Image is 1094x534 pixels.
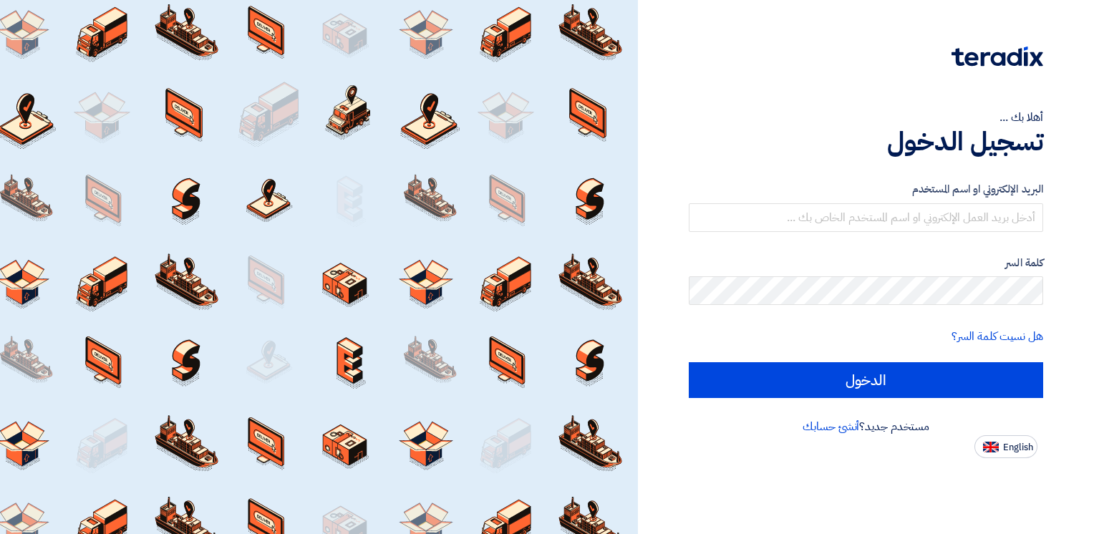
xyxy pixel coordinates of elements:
[689,255,1043,271] label: كلمة السر
[952,328,1043,345] a: هل نسيت كلمة السر؟
[983,442,999,452] img: en-US.png
[952,47,1043,67] img: Teradix logo
[803,418,859,435] a: أنشئ حسابك
[689,362,1043,398] input: الدخول
[689,203,1043,232] input: أدخل بريد العمل الإلكتروني او اسم المستخدم الخاص بك ...
[689,126,1043,157] h1: تسجيل الدخول
[689,109,1043,126] div: أهلا بك ...
[689,418,1043,435] div: مستخدم جديد؟
[689,181,1043,198] label: البريد الإلكتروني او اسم المستخدم
[974,435,1037,458] button: English
[1003,442,1033,452] span: English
